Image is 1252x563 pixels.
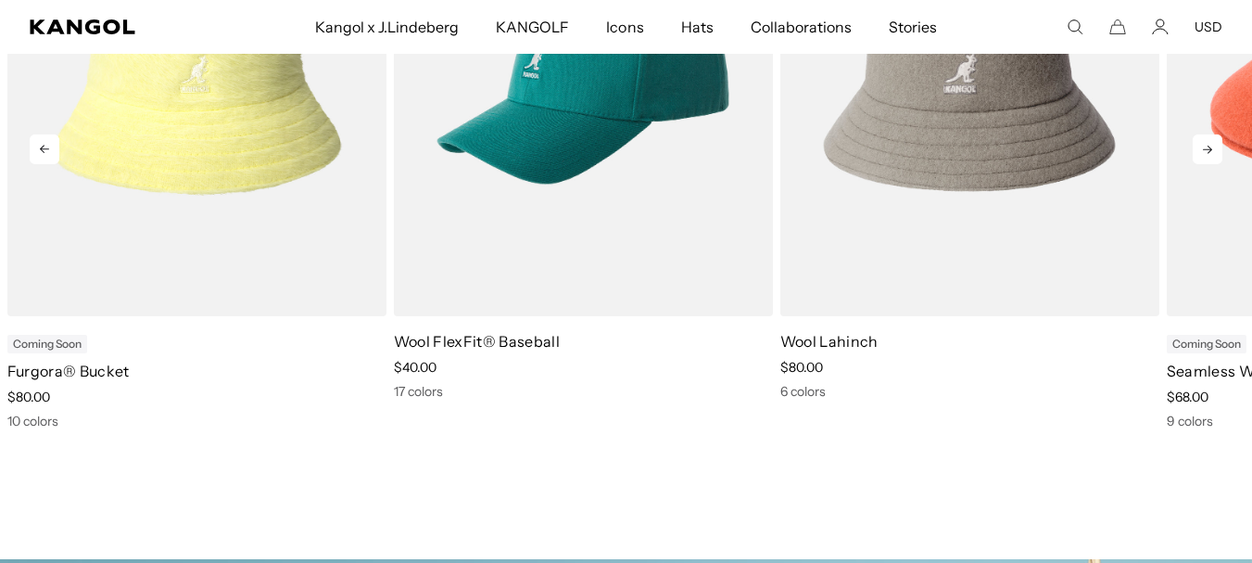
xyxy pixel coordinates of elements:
[1152,19,1169,35] a: Account
[1067,19,1083,35] summary: Search here
[1109,19,1126,35] button: Cart
[7,389,50,405] span: $80.00
[394,359,436,376] span: $40.00
[1167,389,1208,405] span: $68.00
[1195,19,1222,35] button: USD
[394,383,773,400] div: 17 colors
[1167,335,1246,353] div: Coming Soon
[780,331,1159,352] p: Wool Lahinch
[7,413,386,429] div: 10 colors
[780,359,823,376] span: $80.00
[394,331,773,352] p: Wool FlexFit® Baseball
[7,361,386,381] p: Furgora® Bucket
[7,335,87,353] div: Coming Soon
[30,19,208,34] a: Kangol
[780,383,1159,400] div: 6 colors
